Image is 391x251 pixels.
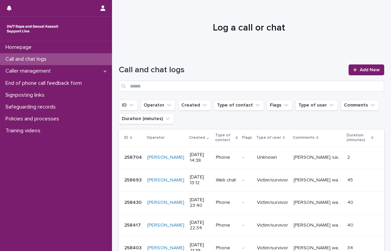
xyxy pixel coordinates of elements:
button: Duration (minutes) [119,113,174,124]
p: 2 [347,153,351,160]
p: 40 [347,198,355,206]
p: Type of user [256,134,281,141]
p: 34 [347,244,354,251]
a: [PERSON_NAME] [147,200,184,206]
p: Unknown [257,155,288,160]
p: 258403 [124,244,143,251]
button: Type of user [295,100,338,111]
tr: 258704258704 [PERSON_NAME] [DATE] 14:38Phone-Unknown[PERSON_NAME] said he had just had a call end... [119,146,384,169]
p: Caller management [3,68,56,74]
p: Victim/survivor [257,223,288,228]
tr: 258430258430 [PERSON_NAME] [DATE] 23:40Phone-Victim/survivor[PERSON_NAME] wanted to explore being... [119,191,384,214]
button: Comments [341,100,379,111]
p: - [243,155,252,160]
a: [PERSON_NAME] [147,223,184,228]
p: [DATE] 13:12 [190,174,210,186]
p: Caller wanted to explore previous relationship. [294,221,343,228]
button: Created [178,100,211,111]
p: Victim/survivor [257,177,288,183]
p: Chatter wanted to explore difficult patterns of self harm associated with her CSA. Emotional supp... [294,176,343,183]
p: 258704 [124,153,143,160]
p: Comments [293,134,315,141]
p: 258430 [124,198,143,206]
a: [PERSON_NAME] [147,245,184,251]
p: Safeguarding records [3,104,61,110]
tr: 258693258693 [PERSON_NAME] [DATE] 13:12Web chat-Victim/survivor[PERSON_NAME] wanted to explore di... [119,169,384,192]
button: Flags [267,100,293,111]
h1: Log a call or chat [119,22,379,34]
p: Phone [216,245,237,251]
button: Operator [141,100,175,111]
a: Add New [349,64,384,75]
a: [PERSON_NAME] [147,155,184,160]
p: Homepage [3,44,37,51]
p: Caller wanted to discus her upcoming interview with police and explore what she had been experien... [294,244,343,251]
input: Search [119,81,384,92]
p: - [243,177,252,183]
p: [DATE] 14:38 [190,152,210,163]
p: - [243,200,252,206]
p: Created [189,134,205,141]
p: Call and chat logs [3,56,52,62]
p: Phone [216,200,237,206]
p: Policies and processes [3,116,64,122]
p: ID [124,134,128,141]
span: Add New [360,67,380,72]
img: rhQMoQhaT3yELyF149Cw [5,22,60,36]
p: - [243,223,252,228]
h1: Call and chat logs [119,65,345,75]
tr: 258417258417 [PERSON_NAME] [DATE] 22:34Phone-Victim/survivor[PERSON_NAME] wanted to explore previ... [119,214,384,237]
p: Victim/survivor [257,200,288,206]
p: Operator [147,134,165,141]
p: 45 [347,176,354,183]
p: Victim/survivor [257,245,288,251]
p: Web chat [216,177,237,183]
p: Flags [242,134,252,141]
p: - [243,245,252,251]
p: Caller wanted to explore being a born from rape and how this was triggering her own sexual violen... [294,198,343,206]
p: [DATE] 22:34 [190,220,210,231]
p: End of phone call feedback form [3,80,87,86]
p: Caller said he had just had a call ended by another operator. Shouted about feeling disrespected ... [294,153,343,160]
p: Phone [216,155,237,160]
button: Type of contact [214,100,264,111]
p: Training videos [3,128,46,134]
a: [PERSON_NAME] [147,177,184,183]
p: 258693 [124,176,143,183]
p: Duration (minutes) [347,132,370,144]
p: 40 [347,221,355,228]
p: [DATE] 23:40 [190,197,210,209]
button: ID [119,100,138,111]
p: Type of contact [215,132,234,144]
p: Signposting links [3,92,50,98]
p: Phone [216,223,237,228]
p: 258417 [124,221,142,228]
